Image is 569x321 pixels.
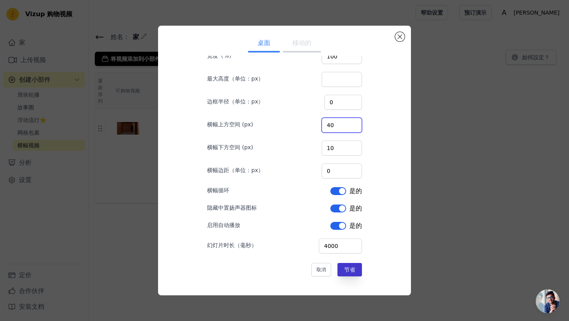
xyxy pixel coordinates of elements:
font: 节省 [344,267,355,273]
font: 横幅边距（单位：px） [207,167,264,173]
font: 最大高度（单位：px） [207,75,264,82]
font: 移动的 [292,39,311,47]
font: 启用自动播放 [207,222,240,228]
font: 横幅上方空间 (px) [207,121,253,128]
font: 是的 [349,205,362,212]
font: 是的 [349,222,362,229]
font: 横幅循环 [207,187,229,193]
font: 边框半径（单位：px） [207,98,264,105]
font: 取消 [317,267,326,272]
font: 桌面 [258,39,270,47]
div: 开放式聊天 [536,289,560,313]
font: 隐藏中置扬声器图标 [207,205,257,211]
font: 宽度（%） [207,53,234,59]
font: 幻灯片时长（毫秒） [207,242,257,248]
button: 关闭模式 [395,32,405,41]
font: 横幅下方空间 (px) [207,144,253,150]
font: 是的 [349,187,362,195]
